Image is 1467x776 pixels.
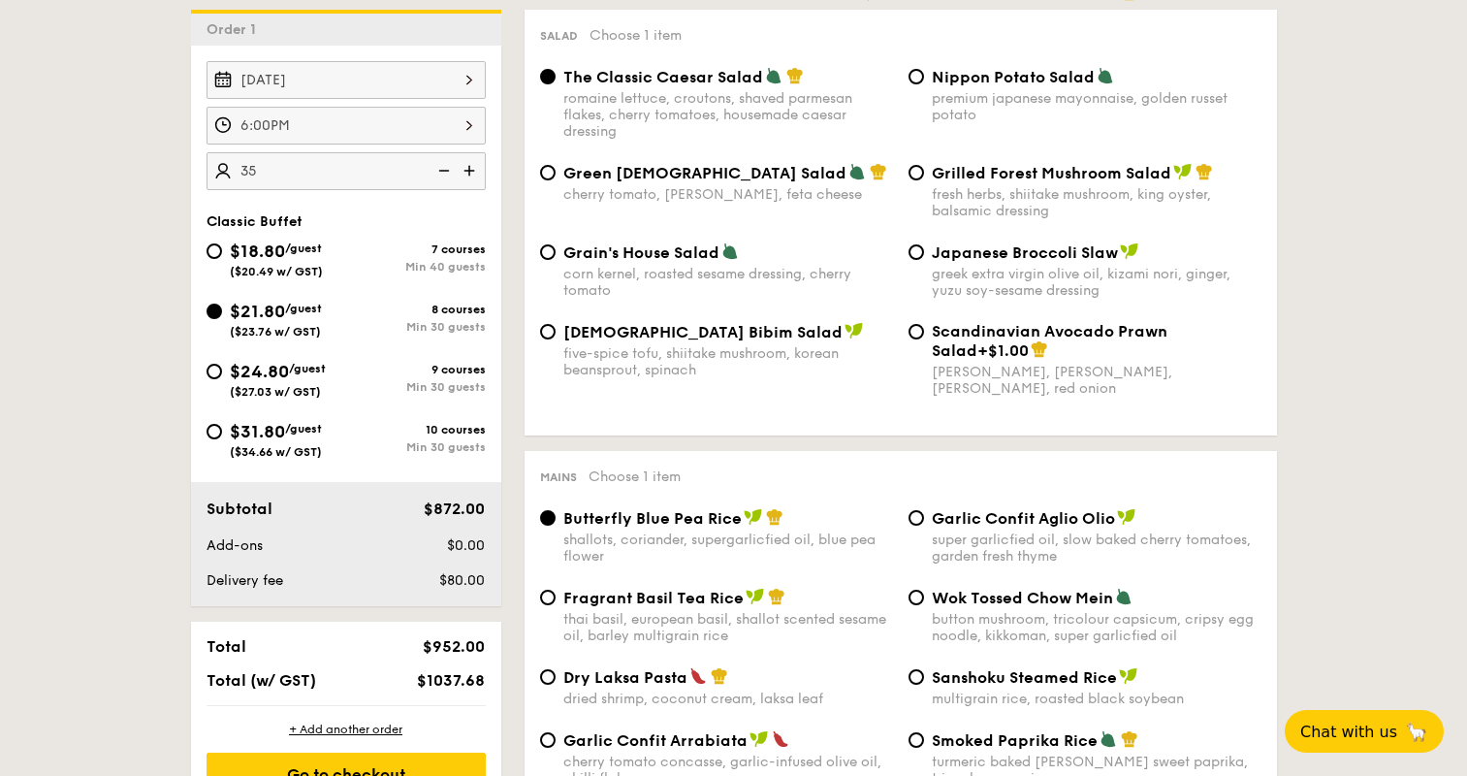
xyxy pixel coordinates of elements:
[207,424,222,439] input: $31.80/guest($34.66 w/ GST)10 coursesMin 30 guests
[909,669,924,685] input: Sanshoku Steamed Ricemultigrain rice, roasted black soybean
[563,243,719,262] span: Grain's House Salad
[1121,730,1138,748] img: icon-chef-hat.a58ddaea.svg
[540,29,578,43] span: Salad
[540,470,577,484] span: Mains
[346,380,486,394] div: Min 30 guests
[230,325,321,339] span: ($23.76 w/ GST)
[207,364,222,379] input: $24.80/guest($27.03 w/ GST)9 coursesMin 30 guests
[563,323,843,341] span: [DEMOGRAPHIC_DATA] Bibim Salad
[346,423,486,436] div: 10 courses
[744,508,763,526] img: icon-vegan.f8ff3823.svg
[563,731,748,750] span: Garlic Confit Arrabiata
[932,266,1261,299] div: greek extra virgin olive oil, kizami nori, ginger, yuzu soy-sesame dressing
[765,67,782,84] img: icon-vegetarian.fe4039eb.svg
[1405,721,1428,743] span: 🦙
[207,107,486,145] input: Event time
[540,590,556,605] input: Fragrant Basil Tea Ricethai basil, european basil, shallot scented sesame oil, barley multigrain ...
[589,469,681,485] span: Choose 1 item
[563,90,893,140] div: romaine lettuce, croutons, shaved parmesan flakes, cherry tomatoes, housemade caesar dressing
[1031,340,1048,358] img: icon-chef-hat.a58ddaea.svg
[932,164,1171,182] span: Grilled Forest Mushroom Salad
[1100,730,1117,748] img: icon-vegetarian.fe4039eb.svg
[1120,242,1139,260] img: icon-vegan.f8ff3823.svg
[909,510,924,526] input: Garlic Confit Aglio Oliosuper garlicfied oil, slow baked cherry tomatoes, garden fresh thyme
[540,732,556,748] input: Garlic Confit Arrabiatacherry tomato concasse, garlic-infused olive oil, chilli flakes
[721,242,739,260] img: icon-vegetarian.fe4039eb.svg
[689,667,707,685] img: icon-spicy.37a8142b.svg
[447,537,485,554] span: $0.00
[932,731,1098,750] span: Smoked Paprika Rice
[230,241,285,262] span: $18.80
[848,163,866,180] img: icon-vegetarian.fe4039eb.svg
[749,730,769,748] img: icon-vegan.f8ff3823.svg
[870,163,887,180] img: icon-chef-hat.a58ddaea.svg
[746,588,765,605] img: icon-vegan.f8ff3823.svg
[428,152,457,189] img: icon-reduce.1d2dbef1.svg
[540,324,556,339] input: [DEMOGRAPHIC_DATA] Bibim Saladfive-spice tofu, shiitake mushroom, korean beansprout, spinach
[932,90,1261,123] div: premium japanese mayonnaise, golden russet potato
[909,324,924,339] input: Scandinavian Avocado Prawn Salad+$1.00[PERSON_NAME], [PERSON_NAME], [PERSON_NAME], red onion
[1196,163,1213,180] img: icon-chef-hat.a58ddaea.svg
[289,362,326,375] span: /guest
[563,266,893,299] div: corn kernel, roasted sesame dressing, cherry tomato
[207,671,316,690] span: Total (w/ GST)
[207,637,246,656] span: Total
[207,572,283,589] span: Delivery fee
[932,668,1117,687] span: Sanshoku Steamed Rice
[207,537,263,554] span: Add-ons
[563,668,687,687] span: Dry Laksa Pasta
[563,186,893,203] div: cherry tomato, [PERSON_NAME], feta cheese
[424,500,485,518] span: $872.00
[786,67,804,84] img: icon-chef-hat.a58ddaea.svg
[207,500,272,518] span: Subtotal
[563,68,763,86] span: The Classic Caesar Salad
[230,361,289,382] span: $24.80
[977,341,1029,360] span: +$1.00
[563,589,744,607] span: Fragrant Basil Tea Rice
[932,243,1118,262] span: Japanese Broccoli Slaw
[346,320,486,334] div: Min 30 guests
[346,242,486,256] div: 7 courses
[932,589,1113,607] span: Wok Tossed Chow Mein
[909,165,924,180] input: Grilled Forest Mushroom Saladfresh herbs, shiitake mushroom, king oyster, balsamic dressing
[563,164,846,182] span: Green [DEMOGRAPHIC_DATA] Salad
[1117,508,1136,526] img: icon-vegan.f8ff3823.svg
[909,244,924,260] input: Japanese Broccoli Slawgreek extra virgin olive oil, kizami nori, ginger, yuzu soy-sesame dressing
[1097,67,1114,84] img: icon-vegetarian.fe4039eb.svg
[540,510,556,526] input: Butterfly Blue Pea Riceshallots, coriander, supergarlicfied oil, blue pea flower
[563,691,893,707] div: dried shrimp, coconut cream, laksa leaf
[207,152,486,190] input: Number of guests
[909,69,924,84] input: Nippon Potato Saladpremium japanese mayonnaise, golden russet potato
[772,730,789,748] img: icon-spicy.37a8142b.svg
[1115,588,1132,605] img: icon-vegetarian.fe4039eb.svg
[909,732,924,748] input: Smoked Paprika Riceturmeric baked [PERSON_NAME] sweet paprika, tri-colour capsicum
[563,611,893,644] div: thai basil, european basil, shallot scented sesame oil, barley multigrain rice
[207,213,303,230] span: Classic Buffet
[1119,667,1138,685] img: icon-vegan.f8ff3823.svg
[563,345,893,378] div: five-spice tofu, shiitake mushroom, korean beansprout, spinach
[346,260,486,274] div: Min 40 guests
[423,637,485,656] span: $952.00
[417,671,485,690] span: $1037.68
[711,667,728,685] img: icon-chef-hat.a58ddaea.svg
[932,691,1261,707] div: multigrain rice, roasted black soybean
[230,421,285,442] span: $31.80
[230,265,323,278] span: ($20.49 w/ GST)
[540,244,556,260] input: Grain's House Saladcorn kernel, roasted sesame dressing, cherry tomato
[540,165,556,180] input: Green [DEMOGRAPHIC_DATA] Saladcherry tomato, [PERSON_NAME], feta cheese
[563,532,893,565] div: shallots, coriander, supergarlicfied oil, blue pea flower
[932,532,1261,565] div: super garlicfied oil, slow baked cherry tomatoes, garden fresh thyme
[285,422,322,436] span: /guest
[457,152,486,189] img: icon-add.58712e84.svg
[346,303,486,316] div: 8 courses
[207,21,264,38] span: Order 1
[932,322,1167,360] span: Scandinavian Avocado Prawn Salad
[207,243,222,259] input: $18.80/guest($20.49 w/ GST)7 coursesMin 40 guests
[439,572,485,589] span: $80.00
[932,509,1115,528] span: Garlic Confit Aglio Olio
[540,669,556,685] input: Dry Laksa Pastadried shrimp, coconut cream, laksa leaf
[932,611,1261,644] div: button mushroom, tricolour capsicum, cripsy egg noodle, kikkoman, super garlicfied oil
[932,68,1095,86] span: Nippon Potato Salad
[932,186,1261,219] div: fresh herbs, shiitake mushroom, king oyster, balsamic dressing
[230,445,322,459] span: ($34.66 w/ GST)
